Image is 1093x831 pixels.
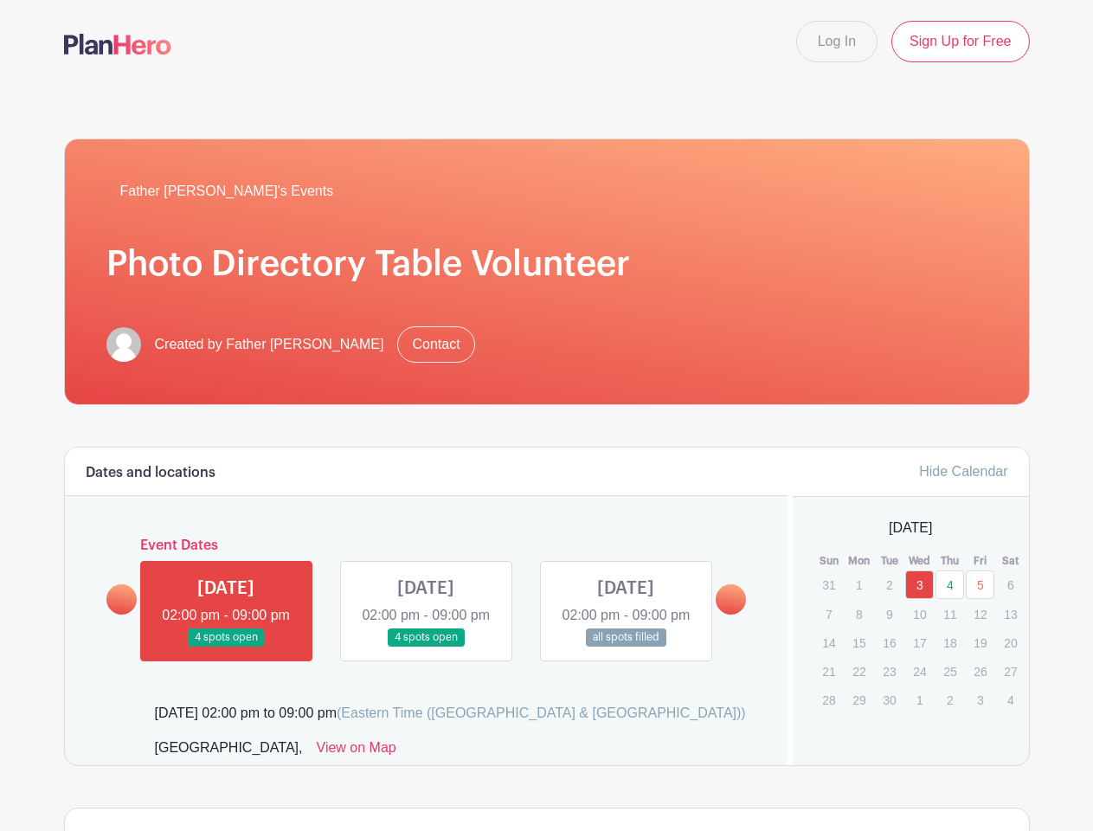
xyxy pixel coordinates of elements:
span: Father [PERSON_NAME]'s Events [120,181,334,202]
p: 24 [905,658,934,685]
th: Thu [935,552,965,570]
div: [GEOGRAPHIC_DATA], [155,738,303,765]
img: default-ce2991bfa6775e67f084385cd625a349d9dcbb7a52a09fb2fda1e96e2d18dcdb.png [106,327,141,362]
p: 14 [814,629,843,656]
p: 21 [814,658,843,685]
p: 17 [905,629,934,656]
p: 25 [935,658,964,685]
p: 11 [935,601,964,628]
p: 13 [996,601,1025,628]
p: 9 [875,601,903,628]
th: Sat [995,552,1025,570]
span: [DATE] [889,518,932,538]
th: Fri [965,552,995,570]
a: 5 [966,570,994,599]
p: 27 [996,658,1025,685]
p: 12 [966,601,994,628]
p: 4 [996,686,1025,713]
p: 22 [845,658,873,685]
p: 10 [905,601,934,628]
th: Wed [904,552,935,570]
p: 30 [875,686,903,713]
p: 8 [845,601,873,628]
a: Sign Up for Free [891,21,1029,62]
p: 31 [814,571,843,598]
p: 1 [905,686,934,713]
p: 29 [845,686,873,713]
th: Mon [844,552,874,570]
span: Created by Father [PERSON_NAME] [155,334,384,355]
p: 3 [966,686,994,713]
a: Hide Calendar [919,464,1007,479]
th: Sun [813,552,844,570]
h6: Dates and locations [86,465,215,481]
p: 16 [875,629,903,656]
p: 26 [966,658,994,685]
span: (Eastern Time ([GEOGRAPHIC_DATA] & [GEOGRAPHIC_DATA])) [337,705,746,720]
a: View on Map [317,738,396,765]
p: 23 [875,658,903,685]
p: 2 [875,571,903,598]
a: 4 [935,570,964,599]
h1: Photo Directory Table Volunteer [106,243,987,285]
p: 1 [845,571,873,598]
p: 28 [814,686,843,713]
p: 19 [966,629,994,656]
p: 20 [996,629,1025,656]
div: [DATE] 02:00 pm to 09:00 pm [155,703,746,724]
th: Tue [874,552,904,570]
p: 18 [935,629,964,656]
p: 7 [814,601,843,628]
p: 15 [845,629,873,656]
p: 6 [996,571,1025,598]
a: Contact [397,326,474,363]
h6: Event Dates [137,538,717,554]
p: 2 [935,686,964,713]
img: logo-507f7623f17ff9eddc593b1ce0a138ce2505c220e1c5a4e2b4648c50719b7d32.svg [64,34,171,55]
a: 3 [905,570,934,599]
a: Log In [796,21,878,62]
